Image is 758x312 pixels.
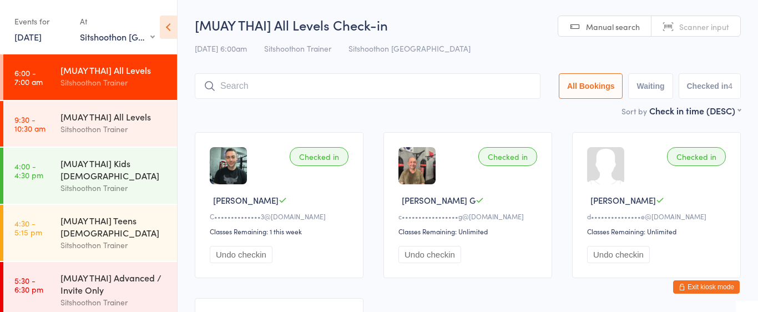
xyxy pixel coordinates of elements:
[213,194,279,206] span: [PERSON_NAME]
[587,212,729,221] div: d•••••••••••••••e@[DOMAIN_NAME]
[60,214,168,239] div: [MUAY THAI] Teens [DEMOGRAPHIC_DATA]
[60,157,168,182] div: [MUAY THAI] Kids [DEMOGRAPHIC_DATA]
[649,104,741,117] div: Check in time (DESC)
[195,16,741,34] h2: [MUAY THAI] All Levels Check-in
[3,101,177,147] a: 9:30 -10:30 am[MUAY THAI] All LevelsSitshoothon Trainer
[60,76,168,89] div: Sitshoothon Trainer
[210,212,352,221] div: C••••••••••••••3@[DOMAIN_NAME]
[398,227,540,236] div: Classes Remaining: Unlimited
[210,147,247,184] img: image1724056292.png
[673,280,740,294] button: Exit kiosk mode
[3,148,177,204] a: 4:00 -4:30 pm[MUAY THAI] Kids [DEMOGRAPHIC_DATA]Sitshoothon Trainer
[587,227,729,236] div: Classes Remaining: Unlimited
[80,31,155,43] div: Sitshoothon [GEOGRAPHIC_DATA]
[60,123,168,135] div: Sitshoothon Trainer
[14,162,43,179] time: 4:00 - 4:30 pm
[60,239,168,251] div: Sitshoothon Trainer
[14,219,42,236] time: 4:30 - 5:15 pm
[14,68,43,86] time: 6:00 - 7:00 am
[398,147,436,184] img: image1708584422.png
[348,43,471,54] span: Sitshoothon [GEOGRAPHIC_DATA]
[290,147,348,166] div: Checked in
[679,21,729,32] span: Scanner input
[398,246,461,263] button: Undo checkin
[590,194,656,206] span: [PERSON_NAME]
[3,54,177,100] a: 6:00 -7:00 am[MUAY THAI] All LevelsSitshoothon Trainer
[14,115,46,133] time: 9:30 - 10:30 am
[402,194,476,206] span: [PERSON_NAME] G
[586,21,640,32] span: Manual search
[621,105,647,117] label: Sort by
[398,212,540,221] div: c•••••••••••••••••g@[DOMAIN_NAME]
[80,12,155,31] div: At
[728,82,732,90] div: 4
[210,227,352,236] div: Classes Remaining: 1 this week
[587,246,650,263] button: Undo checkin
[195,43,247,54] span: [DATE] 6:00am
[478,147,537,166] div: Checked in
[60,182,168,194] div: Sitshoothon Trainer
[60,64,168,76] div: [MUAY THAI] All Levels
[14,12,69,31] div: Events for
[60,271,168,296] div: [MUAY THAI] Advanced / Invite Only
[628,73,673,99] button: Waiting
[60,110,168,123] div: [MUAY THAI] All Levels
[3,205,177,261] a: 4:30 -5:15 pm[MUAY THAI] Teens [DEMOGRAPHIC_DATA]Sitshoothon Trainer
[195,73,540,99] input: Search
[60,296,168,309] div: Sitshoothon Trainer
[210,246,272,263] button: Undo checkin
[559,73,623,99] button: All Bookings
[264,43,331,54] span: Sitshoothon Trainer
[14,31,42,43] a: [DATE]
[679,73,741,99] button: Checked in4
[667,147,726,166] div: Checked in
[14,276,43,294] time: 5:30 - 6:30 pm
